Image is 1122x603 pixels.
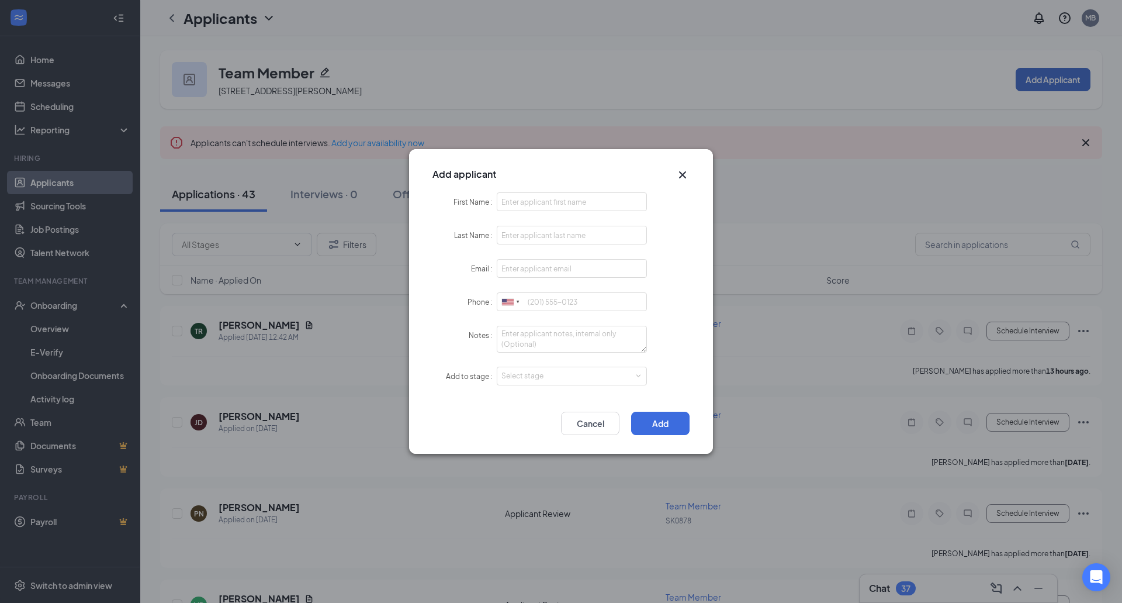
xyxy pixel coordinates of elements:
input: Email [497,259,647,278]
label: Add to stage [446,372,497,381]
label: Email [471,264,497,273]
div: Select stage [501,370,637,382]
div: United States: +1 [497,293,524,311]
button: Add [631,412,690,435]
textarea: Notes [497,326,647,353]
label: Last Name [454,231,497,240]
label: Phone [467,298,497,306]
input: First Name [497,192,647,211]
h3: Add applicant [432,168,496,181]
button: Cancel [561,412,619,435]
input: (201) 555-0123 [497,292,647,311]
label: Notes [469,331,497,340]
div: Open Intercom Messenger [1082,563,1110,591]
button: Close [676,168,690,182]
input: Last Name [497,226,647,244]
svg: Cross [676,168,690,182]
label: First Name [453,198,497,206]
